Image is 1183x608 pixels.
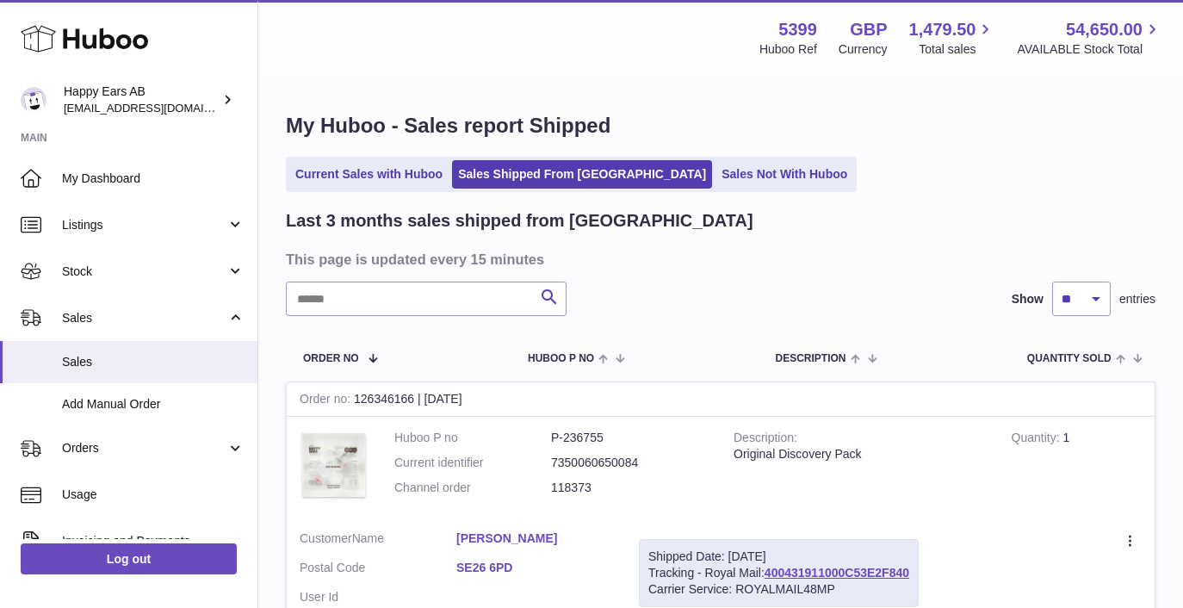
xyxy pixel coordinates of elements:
[551,480,708,496] dd: 118373
[1027,353,1112,364] span: Quantity Sold
[1066,18,1143,41] span: 54,650.00
[775,353,845,364] span: Description
[1017,41,1162,58] span: AVAILABLE Stock Total
[778,18,817,41] strong: 5399
[639,539,919,607] div: Tracking - Royal Mail:
[62,264,226,280] span: Stock
[909,18,976,41] span: 1,479.50
[909,18,996,58] a: 1,479.50 Total sales
[286,209,753,233] h2: Last 3 months sales shipped from [GEOGRAPHIC_DATA]
[287,382,1155,417] div: 126346166 | [DATE]
[1012,291,1044,307] label: Show
[1012,431,1063,449] strong: Quantity
[759,41,817,58] div: Huboo Ref
[839,41,888,58] div: Currency
[62,171,245,187] span: My Dashboard
[528,353,594,364] span: Huboo P no
[394,480,551,496] dt: Channel order
[456,560,613,576] a: SE26 6PD
[734,446,986,462] div: Original Discovery Pack
[303,353,359,364] span: Order No
[734,431,797,449] strong: Description
[289,160,449,189] a: Current Sales with Huboo
[394,455,551,471] dt: Current identifier
[21,543,237,574] a: Log out
[394,430,551,446] dt: Huboo P no
[286,250,1151,269] h3: This page is updated every 15 minutes
[300,392,354,410] strong: Order no
[64,84,219,116] div: Happy Ears AB
[62,310,226,326] span: Sales
[999,417,1155,518] td: 1
[456,530,613,547] a: [PERSON_NAME]
[1119,291,1155,307] span: entries
[300,589,456,605] dt: User Id
[300,560,456,580] dt: Postal Code
[648,549,909,565] div: Shipped Date: [DATE]
[551,455,708,471] dd: 7350060650084
[64,101,253,115] span: [EMAIL_ADDRESS][DOMAIN_NAME]
[286,112,1155,140] h1: My Huboo - Sales report Shipped
[551,430,708,446] dd: P-236755
[1017,18,1162,58] a: 54,650.00 AVAILABLE Stock Total
[62,440,226,456] span: Orders
[62,217,226,233] span: Listings
[765,566,909,580] a: 400431911000C53E2F840
[452,160,712,189] a: Sales Shipped From [GEOGRAPHIC_DATA]
[62,354,245,370] span: Sales
[300,430,369,500] img: 53991712582217.png
[300,530,456,551] dt: Name
[21,87,46,113] img: 3pl@happyearsearplugs.com
[300,531,352,545] span: Customer
[715,160,853,189] a: Sales Not With Huboo
[62,487,245,503] span: Usage
[919,41,995,58] span: Total sales
[850,18,887,41] strong: GBP
[62,396,245,413] span: Add Manual Order
[648,581,909,598] div: Carrier Service: ROYALMAIL48MP
[62,533,226,549] span: Invoicing and Payments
